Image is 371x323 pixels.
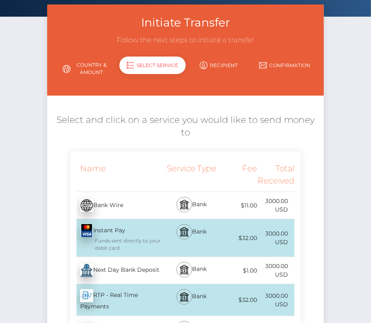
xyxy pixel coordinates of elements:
[257,287,295,314] div: 3000.00 USD
[164,157,220,192] div: Service Type
[257,257,295,284] div: 3000.00 USD
[179,200,189,210] img: bank.svg
[70,259,164,282] div: Next Day Bank Deposit
[53,15,318,31] h3: Initiate Transfer
[185,58,252,72] a: Recipient
[164,257,220,284] div: Bank
[220,262,257,280] div: $1.00
[120,57,186,74] div: Select Service
[53,114,318,139] h5: Select and click on a service you would like to send money to
[220,291,257,309] div: $32.00
[257,192,295,219] div: 3000.00 USD
[257,157,295,192] div: Total Received
[80,289,93,302] img: wcGC+PCrrIMMAAAAABJRU5ErkJggg==
[53,35,318,45] h3: Follow the next steps to initiate a transfer
[120,58,186,79] a: Select Service
[80,237,164,252] div: Funds sent directly to your debit card
[80,264,93,277] img: 8MxdlsaCuGbAAAAAElFTkSuQmCC
[179,265,189,275] img: bank.svg
[179,292,189,302] img: bank.svg
[220,229,257,247] div: $32.00
[70,157,164,192] div: Name
[252,58,318,72] a: Confirmation
[220,157,257,192] div: Fee
[53,58,120,79] a: Country & Amount
[220,196,257,215] div: $11.00
[70,284,164,316] div: RTP - Real Time Payments
[179,227,189,237] img: bank.svg
[164,219,220,257] div: Bank
[70,194,164,217] div: Bank Wire
[164,192,220,219] div: Bank
[70,219,164,257] div: Instant Pay
[80,199,93,212] img: E16AAAAAElFTkSuQmCC
[257,225,295,251] div: 3000.00 USD
[80,224,93,237] img: QwWugUCNyICDhMjofT14yaqUfddCM6mkz1jyhlzQJMfnoYLnQKBG4sBBx5acn+Idg5zKpHvf4PMFFwNoJ2cDAAAAAASUVORK5...
[164,284,220,316] div: Bank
